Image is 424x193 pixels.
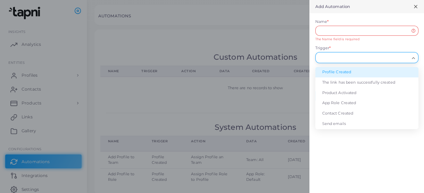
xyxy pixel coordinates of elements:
[315,37,418,42] div: The Name field is required
[318,54,409,61] input: Search for option
[315,77,418,88] li: The link has been successfully created
[315,45,331,51] label: Trigger
[315,52,418,63] div: Search for option
[315,67,418,77] li: Profile Created
[315,88,418,98] li: Product Activated
[315,119,418,129] li: Send emails
[315,108,418,119] li: Contact Created
[315,98,418,108] li: App Role Created
[315,67,329,73] label: Action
